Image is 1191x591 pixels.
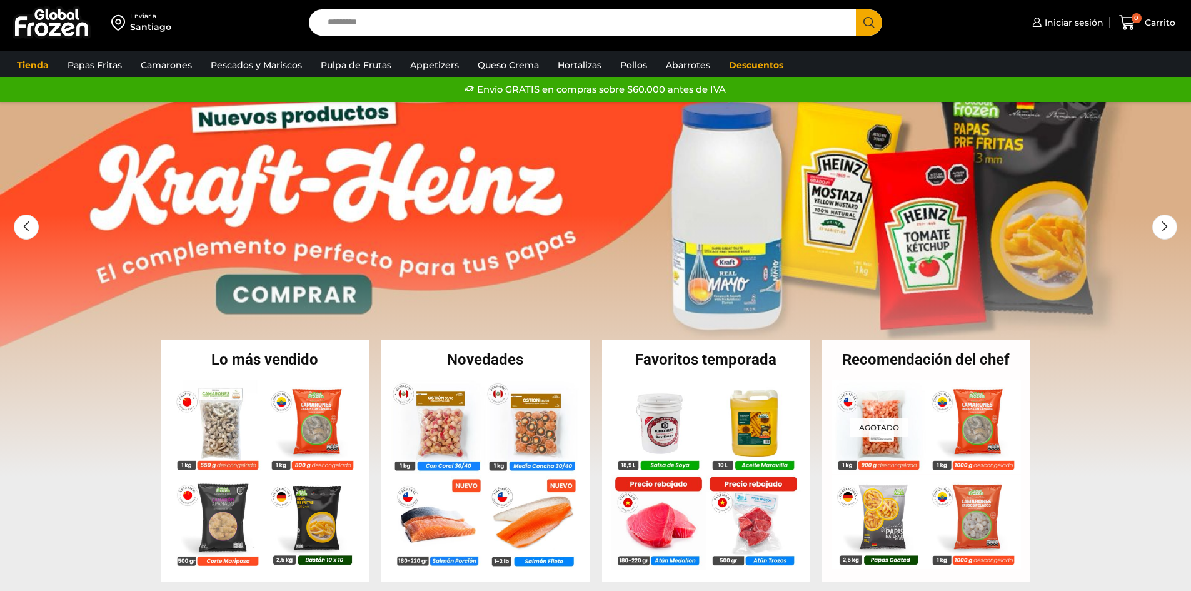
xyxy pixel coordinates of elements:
a: Appetizers [404,53,465,77]
span: 0 [1132,13,1142,23]
div: Previous slide [14,215,39,240]
span: Iniciar sesión [1042,16,1103,29]
a: Descuentos [723,53,790,77]
a: Pescados y Mariscos [204,53,308,77]
a: Hortalizas [551,53,608,77]
div: Next slide [1152,215,1177,240]
h2: Recomendación del chef [822,352,1030,367]
a: Papas Fritas [61,53,128,77]
h2: Lo más vendido [161,352,369,367]
div: Santiago [130,21,171,33]
a: Pollos [614,53,653,77]
button: Search button [856,9,882,36]
a: 0 Carrito [1116,8,1178,38]
p: Agotado [850,417,908,437]
a: Tienda [11,53,55,77]
a: Pulpa de Frutas [314,53,398,77]
img: address-field-icon.svg [111,12,130,33]
div: Enviar a [130,12,171,21]
a: Iniciar sesión [1029,10,1103,35]
a: Queso Crema [471,53,545,77]
a: Camarones [134,53,198,77]
a: Abarrotes [660,53,716,77]
h2: Favoritos temporada [602,352,810,367]
span: Carrito [1142,16,1175,29]
h2: Novedades [381,352,590,367]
